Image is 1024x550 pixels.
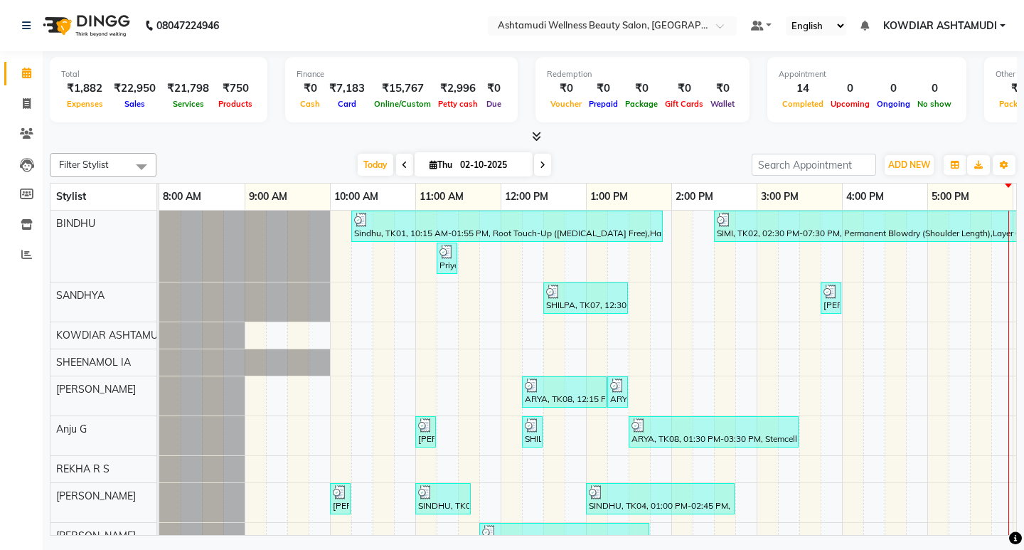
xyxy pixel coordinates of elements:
[297,99,324,109] span: Cash
[822,285,840,312] div: [PERSON_NAME], TK09, 03:45 PM-04:00 PM, Eyebrows Threading
[56,462,110,475] span: REKHA R S
[483,99,505,109] span: Due
[885,155,934,175] button: ADD NEW
[587,485,733,512] div: SINDHU, TK04, 01:00 PM-02:45 PM, Fyc Bio Marine Facial,Root Touch-Up ([MEDICAL_DATA] Free),Eyebro...
[426,159,456,170] span: Thu
[324,80,370,97] div: ₹7,183
[370,80,434,97] div: ₹15,767
[358,154,393,176] span: Today
[547,99,585,109] span: Voucher
[331,485,349,512] div: [PERSON_NAME], TK03, 10:00 AM-10:15 AM, Eyebrows Threading
[707,99,738,109] span: Wallet
[434,99,481,109] span: Petty cash
[169,99,208,109] span: Services
[438,245,456,272] div: Priya, TK06, 11:15 AM-11:30 AM, Eyebrows Threading
[434,80,481,97] div: ₹2,996
[121,99,149,109] span: Sales
[63,99,107,109] span: Expenses
[843,186,887,207] a: 4:00 PM
[417,418,434,445] div: [PERSON_NAME], TK05, 11:00 AM-11:15 AM, Eyebrows Threading
[827,99,873,109] span: Upcoming
[61,80,108,97] div: ₹1,882
[547,80,585,97] div: ₹0
[883,18,997,33] span: KOWDIAR ASHTAMUDI
[59,159,109,170] span: Filter Stylist
[353,213,661,240] div: Sindhu, TK01, 10:15 AM-01:55 PM, Root Touch-Up ([MEDICAL_DATA] Free),Hair Spa,Stemcell Facial,Hal...
[873,99,914,109] span: Ongoing
[661,80,707,97] div: ₹0
[779,80,827,97] div: 14
[545,285,626,312] div: SHILPA, TK07, 12:30 PM-01:30 PM, Layer Cut
[56,490,136,502] span: [PERSON_NAME]
[481,80,506,97] div: ₹0
[779,68,955,80] div: Appointment
[416,186,467,207] a: 11:00 AM
[585,80,622,97] div: ₹0
[752,154,876,176] input: Search Appointment
[36,6,134,46] img: logo
[161,80,215,97] div: ₹21,798
[159,186,205,207] a: 8:00 AM
[779,99,827,109] span: Completed
[622,80,661,97] div: ₹0
[334,99,360,109] span: Card
[672,186,717,207] a: 2:00 PM
[56,217,95,230] span: BINDHU
[56,383,136,396] span: [PERSON_NAME]
[417,485,469,512] div: SINDHU, TK04, 11:00 AM-11:40 AM, Root Touch-Up ([MEDICAL_DATA] Free)
[61,68,256,80] div: Total
[914,80,955,97] div: 0
[245,186,291,207] a: 9:00 AM
[297,68,506,80] div: Finance
[56,190,86,203] span: Stylist
[108,80,161,97] div: ₹22,950
[297,80,324,97] div: ₹0
[56,329,168,342] span: KOWDIAR ASHTAMUDI
[585,99,622,109] span: Prepaid
[456,154,527,176] input: 2025-10-02
[501,186,552,207] a: 12:00 PM
[547,68,738,80] div: Redemption
[331,186,382,207] a: 10:00 AM
[630,418,797,445] div: ARYA, TK08, 01:30 PM-03:30 PM, Stemcell Facial,Ice Cream Pedicure
[523,418,541,445] div: SHILPA, TK07, 12:15 PM-12:30 PM, Eyebrows Threading
[215,99,256,109] span: Products
[914,99,955,109] span: No show
[622,99,661,109] span: Package
[56,289,105,302] span: SANDHYA
[827,80,873,97] div: 0
[661,99,707,109] span: Gift Cards
[757,186,802,207] a: 3:00 PM
[609,379,626,406] div: ARYA, TK08, 01:15 PM-01:30 PM, Eyebrows Threading
[156,6,219,46] b: 08047224946
[56,356,131,369] span: SHEENAMOL IA
[215,80,256,97] div: ₹750
[56,423,87,435] span: Anju G
[587,186,631,207] a: 1:00 PM
[873,80,914,97] div: 0
[370,99,434,109] span: Online/Custom
[928,186,973,207] a: 5:00 PM
[56,529,136,542] span: [PERSON_NAME]
[707,80,738,97] div: ₹0
[888,159,930,170] span: ADD NEW
[523,379,605,406] div: ARYA, TK08, 12:15 PM-01:15 PM, Layer Cut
